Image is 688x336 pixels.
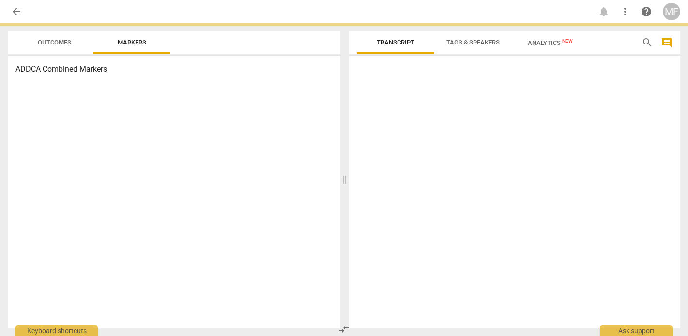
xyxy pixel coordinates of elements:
[600,325,673,336] div: Ask support
[15,63,333,75] h3: ADDCA Combined Markers
[15,325,98,336] div: Keyboard shortcuts
[562,38,573,44] span: New
[446,39,500,46] span: Tags & Speakers
[659,35,674,50] button: Show/Hide comments
[338,323,350,335] span: compare_arrows
[528,39,573,46] span: Analytics
[663,3,680,20] button: MF
[642,37,653,48] span: search
[11,6,22,17] span: arrow_back
[377,39,414,46] span: Transcript
[118,39,146,46] span: Markers
[638,3,655,20] a: Help
[640,35,655,50] button: Search
[661,37,673,48] span: comment
[38,39,71,46] span: Outcomes
[619,6,631,17] span: more_vert
[641,6,652,17] span: help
